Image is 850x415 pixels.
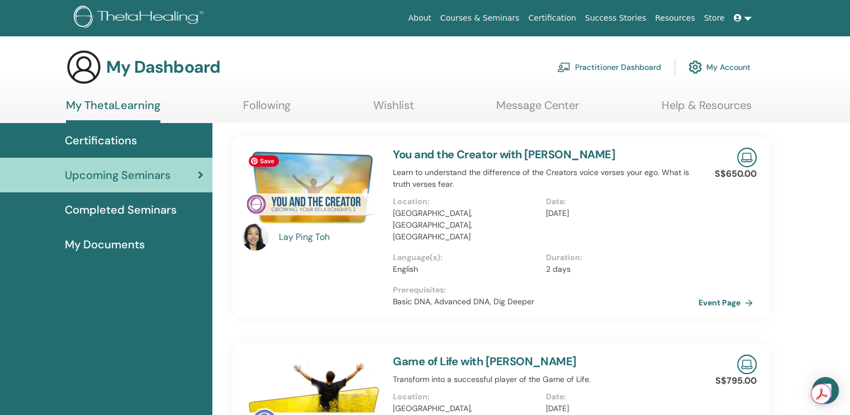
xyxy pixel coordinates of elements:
[546,263,692,275] p: 2 days
[393,354,576,369] a: Game of Life with [PERSON_NAME]
[715,374,757,388] p: S$795.00
[393,252,539,263] p: Language(s) :
[812,377,839,404] div: Open Intercom Messenger
[557,62,571,72] img: chalkboard-teacher.svg
[546,196,692,207] p: Date :
[546,403,692,414] p: [DATE]
[242,224,269,251] img: default.jpg
[393,147,615,162] a: You and the Creator with [PERSON_NAME]
[106,57,220,77] h3: My Dashboard
[279,230,382,244] a: Lay Ping Toh
[393,391,539,403] p: Location :
[393,167,699,190] p: Learn to understand the difference of the Creators voice verses your ego. What is truth verses fear.
[688,58,702,77] img: cog.svg
[688,55,751,79] a: My Account
[546,207,692,219] p: [DATE]
[581,8,650,29] a: Success Stories
[249,155,279,167] span: Save
[393,296,699,308] p: Basic DNA, Advanced DNA, Dig Deeper
[546,391,692,403] p: Date :
[66,98,160,123] a: My ThetaLearning
[557,55,661,79] a: Practitioner Dashboard
[65,201,177,218] span: Completed Seminars
[737,355,757,374] img: Live Online Seminar
[65,132,137,149] span: Certifications
[700,8,729,29] a: Store
[74,6,207,31] img: logo.png
[393,207,539,243] p: [GEOGRAPHIC_DATA], [GEOGRAPHIC_DATA], [GEOGRAPHIC_DATA]
[242,148,379,227] img: You and the Creator
[737,148,757,167] img: Live Online Seminar
[524,8,580,29] a: Certification
[546,252,692,263] p: Duration :
[662,98,752,120] a: Help & Resources
[65,167,170,183] span: Upcoming Seminars
[393,263,539,275] p: English
[496,98,579,120] a: Message Center
[65,236,145,253] span: My Documents
[373,98,414,120] a: Wishlist
[393,196,539,207] p: Location :
[715,167,757,181] p: S$650.00
[66,49,102,85] img: generic-user-icon.jpg
[243,98,291,120] a: Following
[650,8,700,29] a: Resources
[436,8,524,29] a: Courses & Seminars
[699,294,757,311] a: Event Page
[393,284,699,296] p: Prerequisites :
[403,8,435,29] a: About
[393,374,699,385] p: Transform into a successful player of the Game of Life.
